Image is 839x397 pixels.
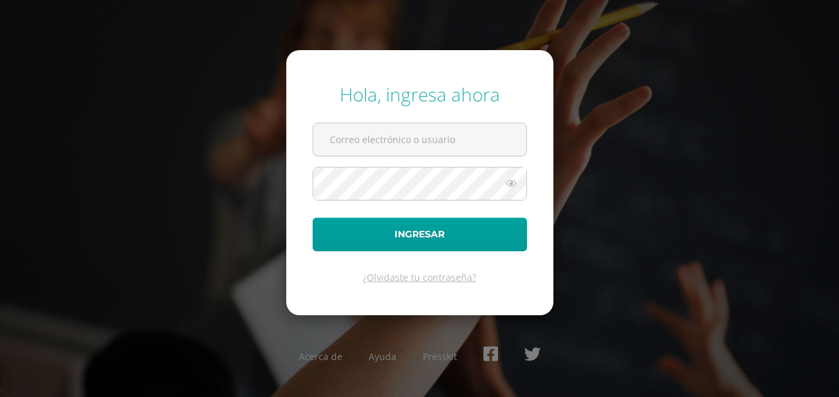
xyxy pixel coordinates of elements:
[423,350,457,363] a: Presskit
[313,82,527,107] div: Hola, ingresa ahora
[299,350,342,363] a: Acerca de
[369,350,396,363] a: Ayuda
[313,123,526,156] input: Correo electrónico o usuario
[363,271,476,284] a: ¿Olvidaste tu contraseña?
[313,218,527,251] button: Ingresar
